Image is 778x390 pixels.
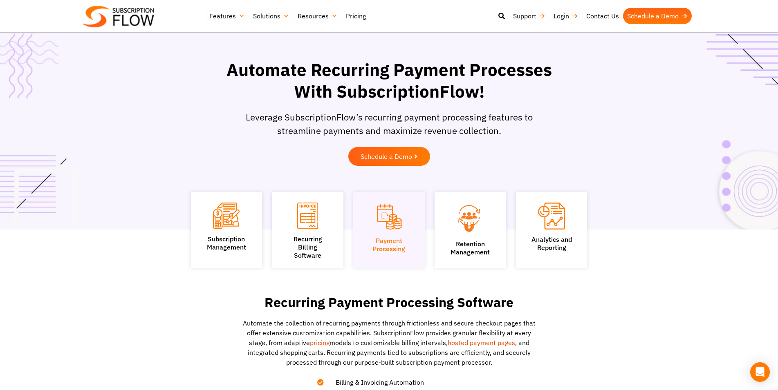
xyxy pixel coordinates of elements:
a: PaymentProcessing [372,236,405,253]
img: Subscriptionflow [83,6,154,27]
img: Subscription Management icon [213,203,240,229]
img: Payment Processing icon [376,203,402,231]
h1: Automate Recurring Payment Processes With SubscriptionFlow! [220,59,559,102]
span: Billing & Invoicing Automation [325,377,424,387]
a: hosted payment pages [448,339,515,347]
img: Retention Management icon [447,203,494,234]
a: Resources [294,8,342,24]
span: Schedule a Demo [361,153,412,160]
p: Leverage SubscriptionFlow’s recurring payment processing features to streamline payments and maxi... [240,110,538,137]
a: pricing [310,339,330,347]
a: Contact Us [582,8,623,24]
h2: Recurring Payment Processing Software [209,295,569,310]
img: Recurring Billing Software icon [297,203,318,229]
img: Analytics and Reporting icon [538,203,565,230]
a: Solutions [249,8,294,24]
p: Automate the collection of recurring payments through frictionless and secure checkout pages that... [238,318,540,367]
a: Login [549,8,582,24]
a: Support [509,8,549,24]
a: Schedule a Demo [623,8,692,24]
a: Recurring Billing Software [294,235,322,259]
a: Retention Management [451,240,490,256]
a: Pricing [342,8,370,24]
a: Features [205,8,249,24]
div: Open Intercom Messenger [750,362,770,382]
a: Analytics andReporting [531,235,572,252]
a: SubscriptionManagement [207,235,246,251]
a: Schedule a Demo [348,147,430,166]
